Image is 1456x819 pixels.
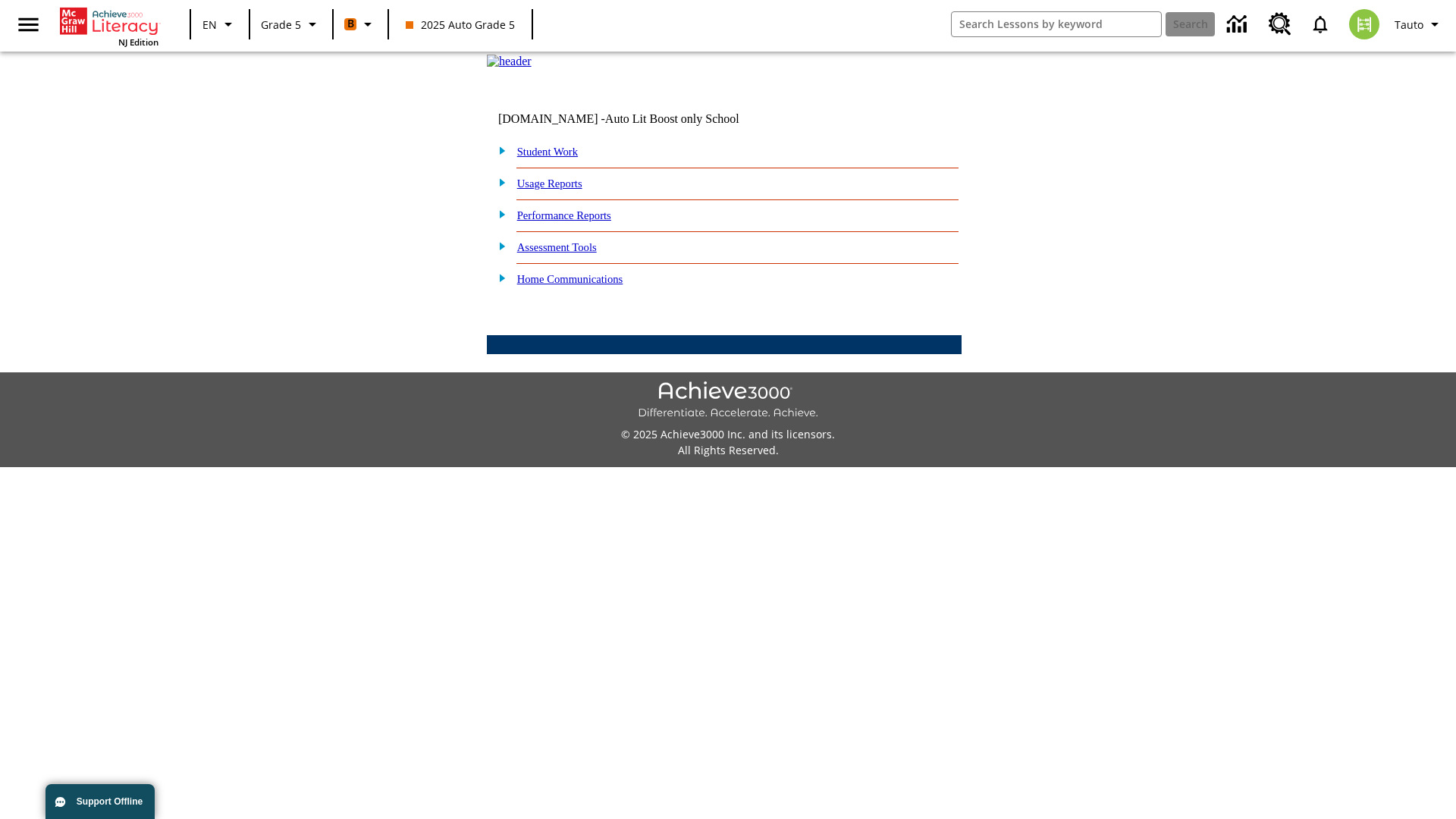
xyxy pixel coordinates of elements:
a: Data Center [1218,4,1260,45]
nobr: Auto Lit Boost only School [605,112,739,125]
button: Grade: Grade 5, Select a grade [255,11,328,38]
a: Performance Reports [517,209,611,221]
img: plus.gif [491,143,507,157]
img: header [487,55,532,68]
a: Assessment Tools [517,241,597,253]
a: Notifications [1301,5,1340,44]
a: Student Work [517,146,578,158]
span: NJ Edition [118,36,158,48]
span: 2025 Auto Grade 5 [406,17,515,33]
span: Tauto [1395,17,1423,33]
img: avatar image [1349,9,1379,39]
img: plus.gif [491,239,507,253]
button: Language: EN, Select a language [196,11,244,38]
button: Open side menu [6,2,51,47]
span: Support Offline [77,796,143,807]
input: search field [952,12,1161,36]
div: Home [60,5,158,48]
button: Profile/Settings [1389,11,1450,38]
img: Achieve3000 Differentiate Accelerate Achieve [638,381,818,420]
td: [DOMAIN_NAME] - [498,112,777,126]
a: Usage Reports [517,177,582,190]
button: Select a new avatar [1340,5,1389,44]
span: EN [202,17,217,33]
a: Resource Center, Will open in new tab [1260,4,1301,45]
button: Boost Class color is orange. Change class color [338,11,383,38]
button: Support Offline [45,784,155,819]
span: B [347,14,354,33]
img: plus.gif [491,207,507,221]
span: Grade 5 [261,17,301,33]
img: plus.gif [491,175,507,189]
img: plus.gif [491,271,507,284]
a: Home Communications [517,273,623,285]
